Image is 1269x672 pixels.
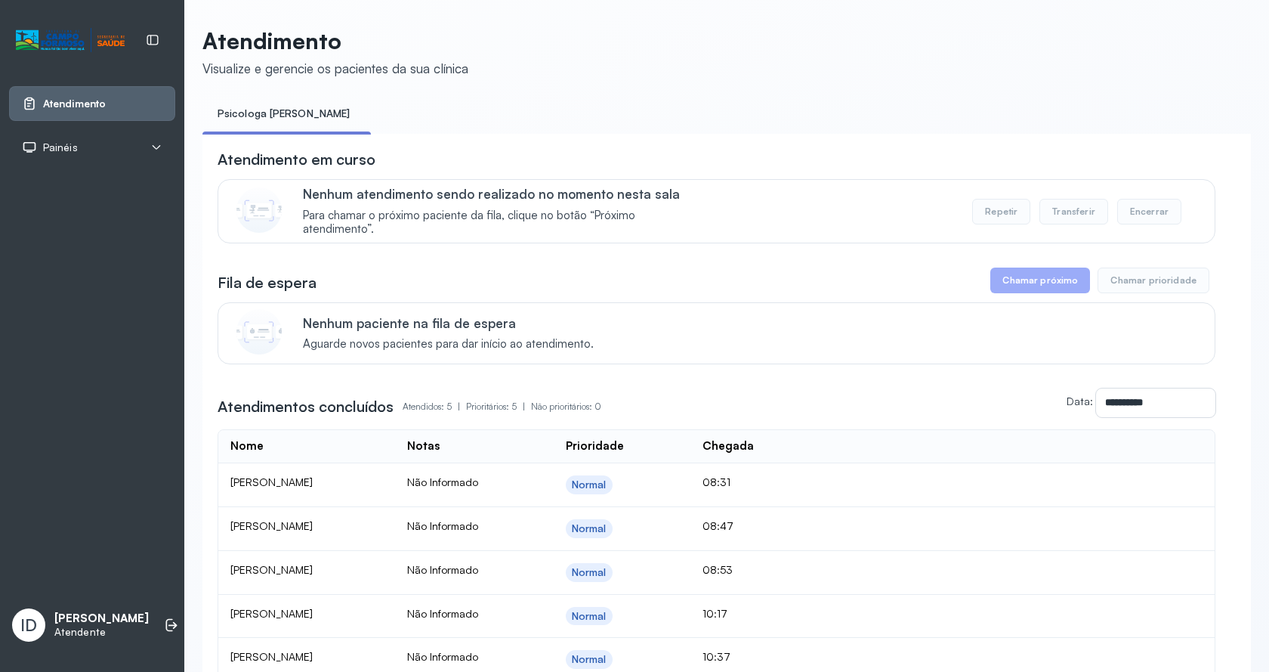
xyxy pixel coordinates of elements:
[531,396,601,417] p: Não prioritários: 0
[702,607,727,620] span: 10:17
[230,607,313,620] span: [PERSON_NAME]
[403,396,466,417] p: Atendidos: 5
[236,187,282,233] img: Imagem de CalloutCard
[16,28,125,53] img: Logotipo do estabelecimento
[407,650,478,663] span: Não Informado
[523,401,525,412] span: |
[236,309,282,355] img: Imagem de CalloutCard
[230,439,264,454] div: Nome
[303,315,594,331] p: Nenhum paciente na fila de espera
[572,478,607,491] div: Normal
[230,650,313,663] span: [PERSON_NAME]
[407,563,478,576] span: Não Informado
[572,610,607,623] div: Normal
[990,268,1090,293] button: Chamar próximo
[407,519,478,532] span: Não Informado
[407,475,478,488] span: Não Informado
[54,612,149,626] p: [PERSON_NAME]
[702,563,733,576] span: 08:53
[407,439,440,454] div: Notas
[972,199,1030,225] button: Repetir
[218,396,394,417] h3: Atendimentos concluídos
[202,60,468,76] div: Visualize e gerencie os pacientes da sua clínica
[1067,395,1093,407] label: Data:
[43,98,106,110] span: Atendimento
[303,186,702,202] p: Nenhum atendimento sendo realizado no momento nesta sala
[702,439,754,454] div: Chegada
[202,101,365,126] a: Psicologa [PERSON_NAME]
[303,209,702,237] span: Para chamar o próximo paciente da fila, clique no botão “Próximo atendimento”.
[1117,199,1181,225] button: Encerrar
[572,522,607,535] div: Normal
[22,96,162,111] a: Atendimento
[1098,268,1209,293] button: Chamar prioridade
[303,337,594,351] span: Aguarde novos pacientes para dar início ao atendimento.
[466,396,531,417] p: Prioritários: 5
[43,141,78,154] span: Painéis
[230,519,313,532] span: [PERSON_NAME]
[407,607,478,620] span: Não Informado
[218,149,375,170] h3: Atendimento em curso
[702,650,730,663] span: 10:37
[572,566,607,579] div: Normal
[202,27,468,54] p: Atendimento
[572,653,607,666] div: Normal
[458,401,460,412] span: |
[54,626,149,639] p: Atendente
[702,475,730,488] span: 08:31
[566,439,624,454] div: Prioridade
[218,272,316,293] h3: Fila de espera
[1039,199,1108,225] button: Transferir
[230,475,313,488] span: [PERSON_NAME]
[230,563,313,576] span: [PERSON_NAME]
[702,519,733,532] span: 08:47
